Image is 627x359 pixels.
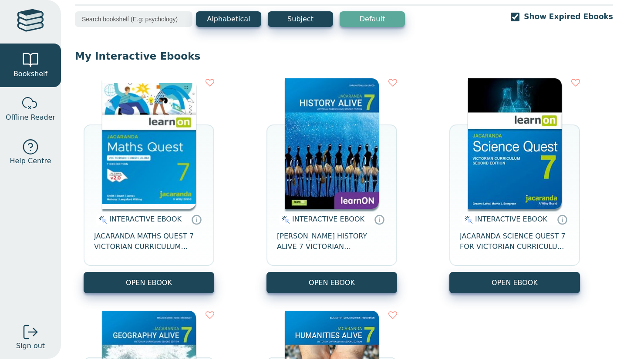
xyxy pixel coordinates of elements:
img: interactive.svg [96,215,107,225]
span: JACARANDA MATHS QUEST 7 VICTORIAN CURRICULUM LEARNON EBOOK 3E [94,231,204,252]
button: Subject [268,11,333,27]
button: OPEN EBOOK [449,272,580,293]
img: b87b3e28-4171-4aeb-a345-7fa4fe4e6e25.jpg [102,78,196,209]
button: Default [340,11,405,27]
label: Show Expired Ebooks [524,11,613,22]
span: INTERACTIVE EBOOK [475,215,547,223]
span: [PERSON_NAME] HISTORY ALIVE 7 VICTORIAN CURRICULUM LEARNON EBOOK 2E [277,231,387,252]
button: OPEN EBOOK [84,272,214,293]
span: Offline Reader [6,112,55,123]
span: INTERACTIVE EBOOK [292,215,364,223]
span: JACARANDA SCIENCE QUEST 7 FOR VICTORIAN CURRICULUM LEARNON 2E EBOOK [460,231,570,252]
button: OPEN EBOOK [266,272,397,293]
img: d4781fba-7f91-e911-a97e-0272d098c78b.jpg [285,78,379,209]
img: interactive.svg [462,215,473,225]
button: Alphabetical [196,11,261,27]
a: Interactive eBooks are accessed online via the publisher’s portal. They contain interactive resou... [191,214,202,225]
p: My Interactive Ebooks [75,50,613,63]
span: INTERACTIVE EBOOK [109,215,182,223]
span: Help Centre [10,156,51,166]
a: Interactive eBooks are accessed online via the publisher’s portal. They contain interactive resou... [557,214,567,225]
img: 329c5ec2-5188-ea11-a992-0272d098c78b.jpg [468,78,562,209]
a: Interactive eBooks are accessed online via the publisher’s portal. They contain interactive resou... [374,214,384,225]
span: Bookshelf [13,69,47,79]
input: Search bookshelf (E.g: psychology) [75,11,192,27]
span: Sign out [16,341,45,351]
img: interactive.svg [279,215,290,225]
